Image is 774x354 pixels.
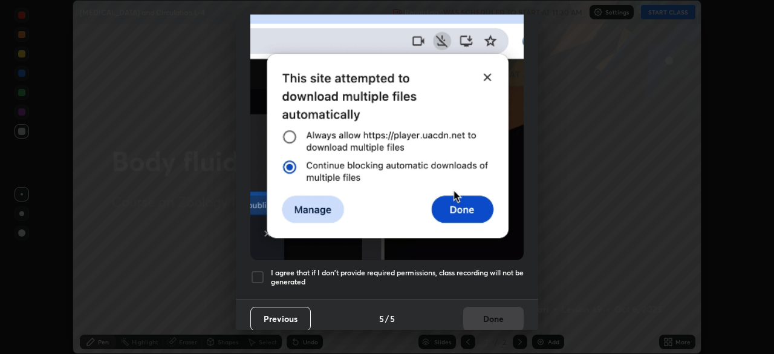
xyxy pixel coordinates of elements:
button: Previous [250,307,311,331]
h4: / [385,312,389,325]
h4: 5 [390,312,395,325]
h5: I agree that if I don't provide required permissions, class recording will not be generated [271,268,524,287]
h4: 5 [379,312,384,325]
